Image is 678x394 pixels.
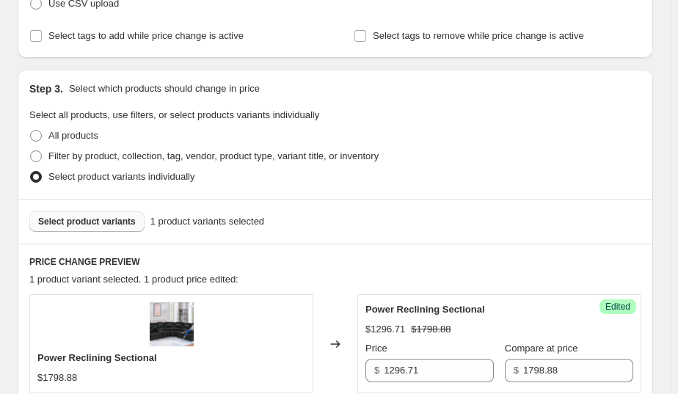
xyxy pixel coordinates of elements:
span: Power Reclining Sectional [37,352,157,363]
span: Select tags to add while price change is active [48,30,244,41]
span: Price [365,343,387,354]
strike: $1798.88 [411,322,451,337]
span: Select all products, use filters, or select products variants individually [29,109,319,120]
span: Select product variants individually [48,171,194,182]
span: Edited [605,301,630,313]
div: $1296.71 [365,322,405,337]
span: $ [514,365,519,376]
img: lv23066_1_7583cc22-12e6-4d61-b410-6fa0a769fa2c_80x.png [150,302,194,346]
span: Select tags to remove while price change is active [373,30,584,41]
h6: PRICE CHANGE PREVIEW [29,256,641,268]
span: Power Reclining Sectional [365,304,485,315]
span: Filter by product, collection, tag, vendor, product type, variant title, or inventory [48,150,379,161]
span: All products [48,130,98,141]
span: 1 product variants selected [150,214,264,229]
h2: Step 3. [29,81,63,96]
span: Compare at price [505,343,578,354]
span: Select product variants [38,216,136,227]
span: 1 product variant selected. 1 product price edited: [29,274,238,285]
div: $1798.88 [37,371,77,385]
span: $ [374,365,379,376]
button: Select product variants [29,211,145,232]
p: Select which products should change in price [69,81,260,96]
